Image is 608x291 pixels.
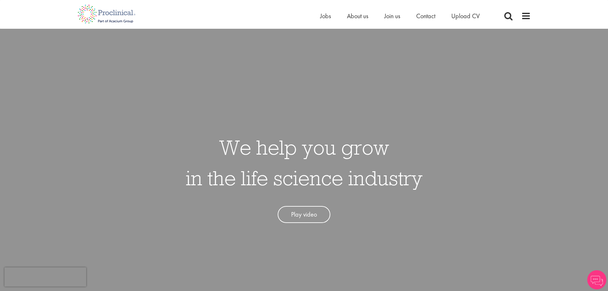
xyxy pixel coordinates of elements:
a: Upload CV [451,12,480,20]
a: Contact [416,12,435,20]
a: Join us [384,12,400,20]
a: Jobs [320,12,331,20]
a: Play video [278,206,330,223]
img: Chatbot [587,270,606,289]
h1: We help you grow in the life science industry [186,132,423,193]
a: About us [347,12,368,20]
